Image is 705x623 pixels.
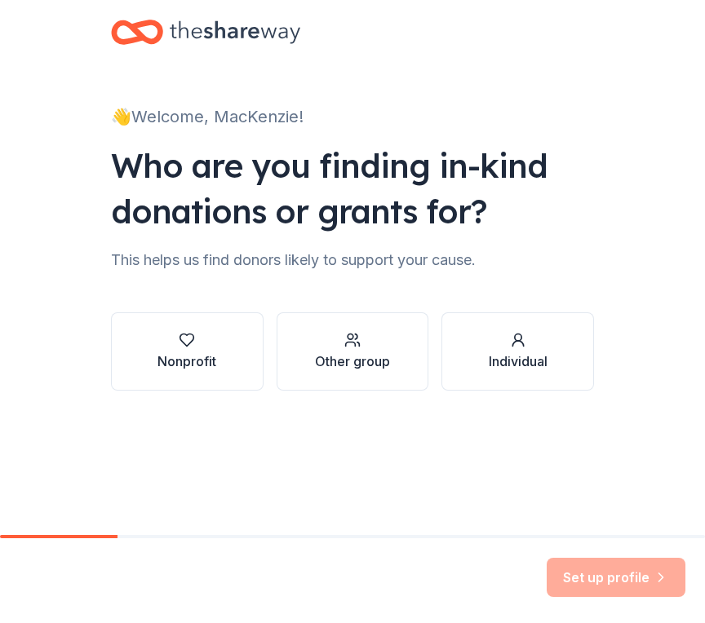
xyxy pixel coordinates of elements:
button: Nonprofit [111,312,264,391]
div: 👋 Welcome, MacKenzie! [111,104,594,130]
div: Who are you finding in-kind donations or grants for? [111,143,594,234]
button: Individual [441,312,594,391]
button: Other group [277,312,429,391]
div: This helps us find donors likely to support your cause. [111,247,594,273]
div: Other group [315,351,390,371]
div: Nonprofit [157,351,216,371]
div: Individual [489,351,548,371]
